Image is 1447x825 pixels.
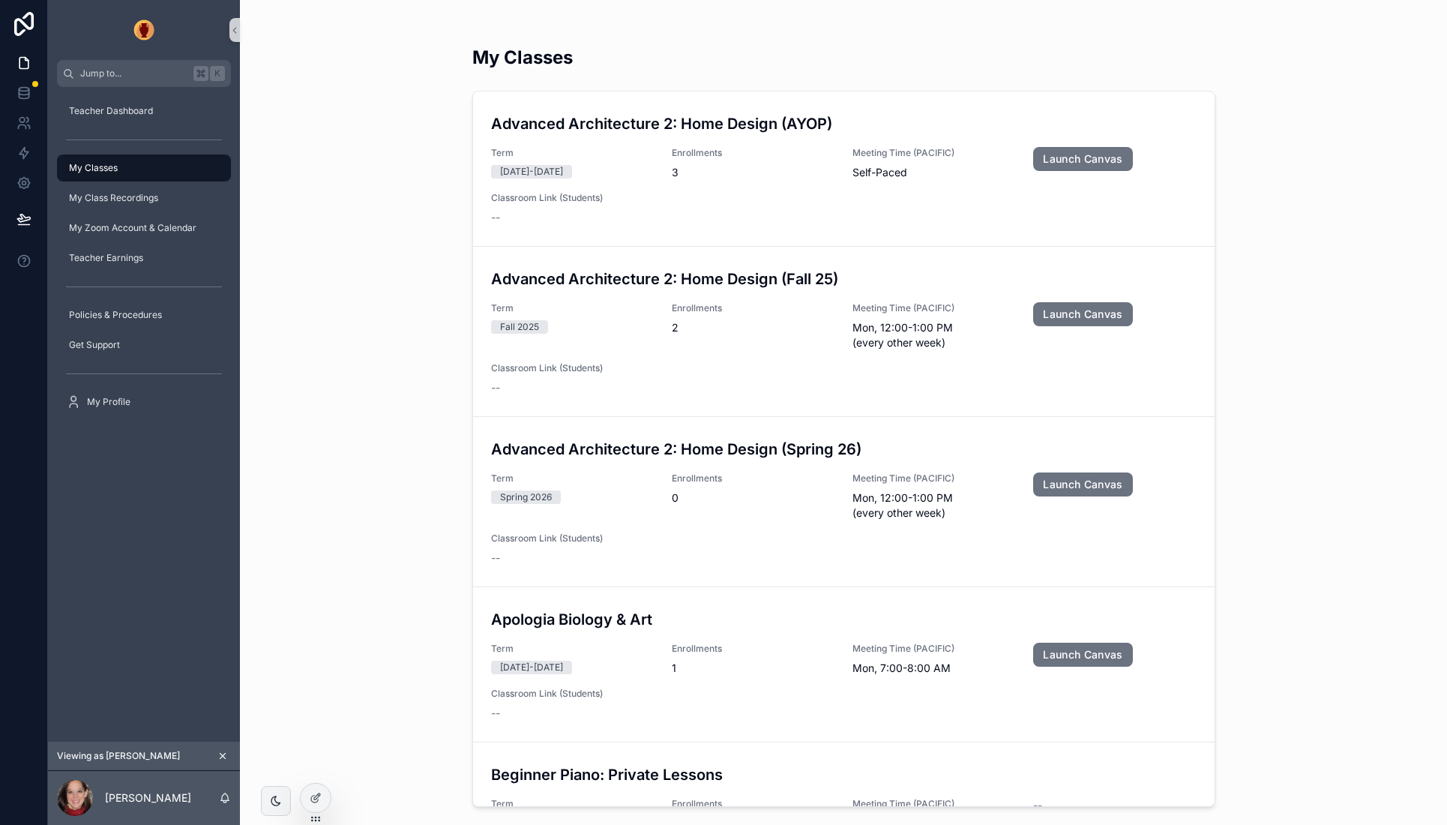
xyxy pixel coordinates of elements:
span: Enrollments [672,643,834,655]
button: Jump to...K [57,60,231,87]
span: Meeting Time (PACIFIC) [852,472,1015,484]
h3: Advanced Architecture 2: Home Design (AYOP) [491,112,1197,135]
a: Teacher Dashboard [57,97,231,124]
a: Policies & Procedures [57,301,231,328]
span: My Class Recordings [69,192,158,204]
h2: My Classes [472,45,573,70]
h3: Advanced Architecture 2: Home Design (Spring 26) [491,438,1197,460]
span: Jump to... [80,67,187,79]
span: Enrollments [672,798,834,810]
span: 1 [672,661,834,676]
span: Meeting Time (PACIFIC) [852,798,1015,810]
span: Mon, 12:00-1:00 PM (every other week) [852,490,1015,520]
a: Apologia Biology & ArtTerm[DATE]-[DATE]Enrollments1Meeting Time (PACIFIC)Mon, 7:00-8:00 AMLaunch ... [473,586,1215,742]
div: scrollable content [48,87,240,435]
span: My Zoom Account & Calendar [69,222,196,234]
a: Advanced Architecture 2: Home Design (AYOP)Term[DATE]-[DATE]Enrollments3Meeting Time (PACIFIC)Sel... [473,91,1215,246]
span: Classroom Link (Students) [491,362,1016,374]
span: My Classes [69,162,118,174]
h3: Advanced Architecture 2: Home Design (Fall 25) [491,268,1197,290]
h3: Apologia Biology & Art [491,608,1197,631]
p: [PERSON_NAME] [105,790,191,805]
a: Advanced Architecture 2: Home Design (Spring 26)TermSpring 2026Enrollments0Meeting Time (PACIFIC)... [473,416,1215,586]
span: Policies & Procedures [69,309,162,321]
span: My Profile [87,396,130,408]
a: Launch Canvas [1033,643,1133,667]
span: Term [491,643,654,655]
div: [DATE]-[DATE] [500,661,563,674]
a: My Zoom Account & Calendar [57,214,231,241]
span: Classroom Link (Students) [491,688,1016,700]
span: Term [491,472,654,484]
span: Get Support [69,339,120,351]
span: Term [491,798,654,810]
span: Viewing as [PERSON_NAME] [57,750,180,762]
span: 0 [672,490,834,505]
div: [DATE]-[DATE] [500,165,563,178]
span: Mon, 12:00-1:00 PM (every other week) [852,320,1015,350]
span: Teacher Dashboard [69,105,153,117]
span: 3 [672,165,834,180]
span: Meeting Time (PACIFIC) [852,302,1015,314]
span: Self-Paced [852,165,1015,180]
span: 2 [672,320,834,335]
span: Enrollments [672,302,834,314]
span: Meeting Time (PACIFIC) [852,643,1015,655]
div: Fall 2025 [500,320,539,334]
span: Enrollments [672,147,834,159]
span: Term [491,147,654,159]
a: Advanced Architecture 2: Home Design (Fall 25)TermFall 2025Enrollments2Meeting Time (PACIFIC)Mon,... [473,246,1215,416]
h3: Beginner Piano: Private Lessons [491,763,1197,786]
div: Spring 2026 [500,490,552,504]
a: Teacher Earnings [57,244,231,271]
span: Classroom Link (Students) [491,192,1016,204]
a: My Class Recordings [57,184,231,211]
span: Meeting Time (PACIFIC) [852,147,1015,159]
a: Launch Canvas [1033,472,1133,496]
span: Teacher Earnings [69,252,143,264]
span: Mon, 7:00-8:00 AM [852,661,1015,676]
span: Classroom Link (Students) [491,532,1016,544]
span: Enrollments [672,472,834,484]
a: My Classes [57,154,231,181]
span: -- [491,706,500,721]
img: App logo [132,18,156,42]
a: My Profile [57,388,231,415]
span: -- [491,550,500,565]
span: Term [491,302,654,314]
span: -- [1033,798,1042,813]
a: Get Support [57,331,231,358]
span: -- [491,380,500,395]
span: K [211,67,223,79]
a: Launch Canvas [1033,302,1133,326]
span: -- [491,210,500,225]
a: Launch Canvas [1033,147,1133,171]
